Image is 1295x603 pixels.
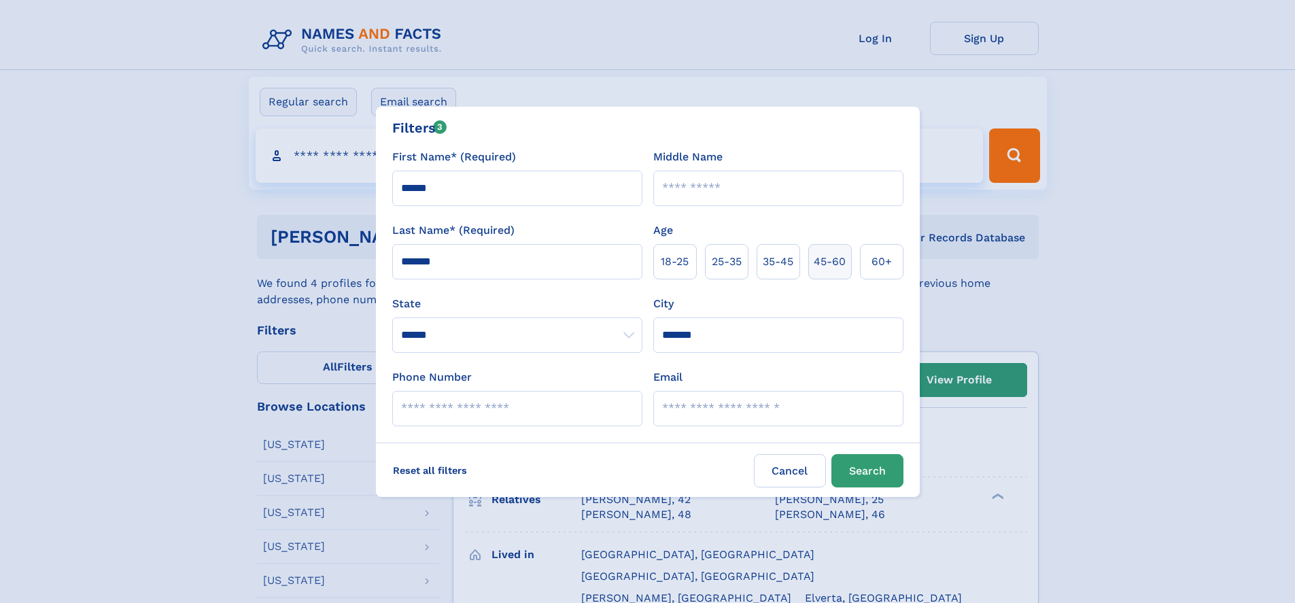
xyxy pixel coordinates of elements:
span: 35‑45 [763,254,793,270]
label: Reset all filters [384,454,476,487]
button: Search [831,454,903,487]
label: First Name* (Required) [392,149,516,165]
label: Middle Name [653,149,723,165]
span: 60+ [871,254,892,270]
label: Cancel [754,454,826,487]
label: State [392,296,642,312]
label: Last Name* (Required) [392,222,515,239]
div: Filters [392,118,447,138]
span: 25‑35 [712,254,742,270]
label: Phone Number [392,369,472,385]
label: Email [653,369,683,385]
label: Age [653,222,673,239]
span: 18‑25 [661,254,689,270]
label: City [653,296,674,312]
span: 45‑60 [814,254,846,270]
